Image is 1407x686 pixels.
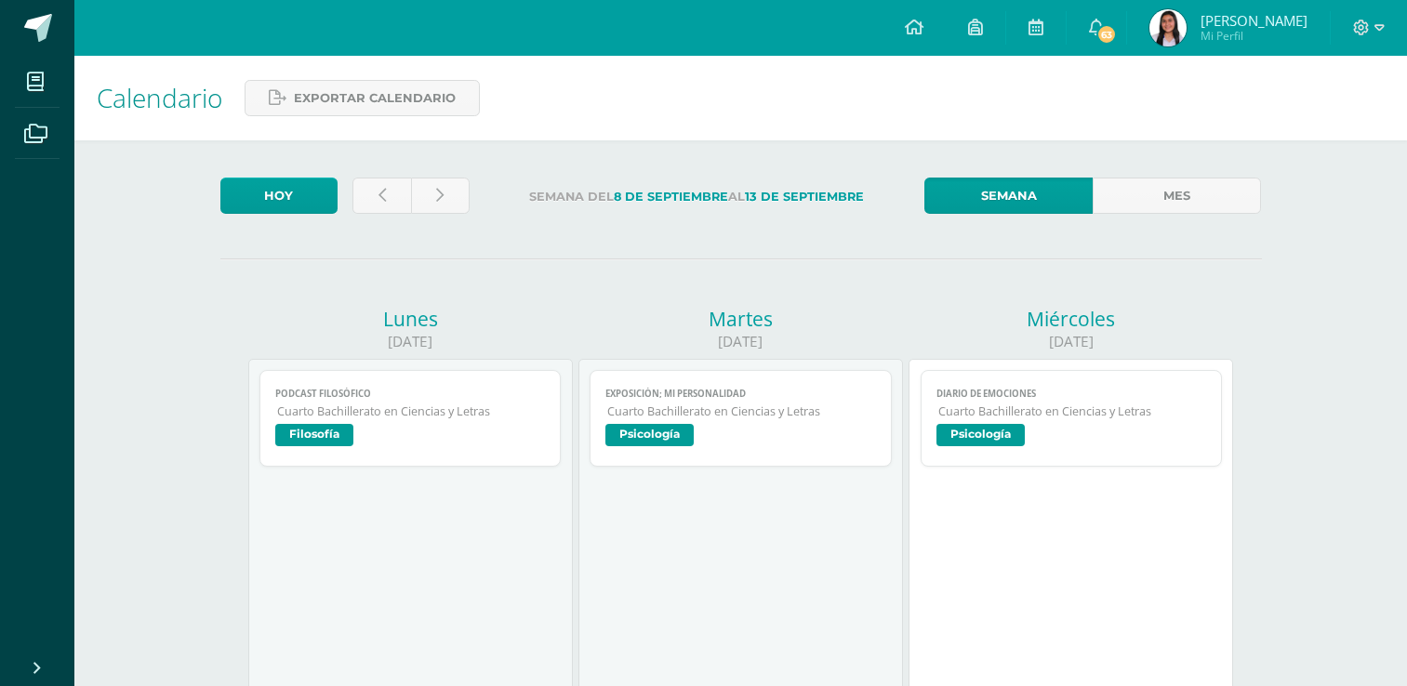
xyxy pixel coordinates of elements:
span: Cuarto Bachillerato en Ciencias y Letras [938,403,1207,419]
div: Lunes [248,306,573,332]
span: Cuarto Bachillerato en Ciencias y Letras [607,403,876,419]
span: Cuarto Bachillerato en Ciencias y Letras [277,403,546,419]
strong: 8 de Septiembre [614,190,728,204]
a: Exposición; mi personalidadCuarto Bachillerato en Ciencias y LetrasPsicología [590,370,892,467]
span: Exposición; mi personalidad [605,388,876,400]
div: [DATE] [909,332,1233,351]
img: 9fed99b5d57a7e45b84a73af0b10d3d3.png [1149,9,1187,46]
a: Exportar calendario [245,80,480,116]
strong: 13 de Septiembre [745,190,864,204]
div: Miércoles [909,306,1233,332]
span: Psicología [605,424,694,446]
span: Psicología [936,424,1025,446]
span: [PERSON_NAME] [1201,11,1307,30]
span: Podcast Filosófico [275,388,546,400]
span: Exportar calendario [294,81,456,115]
span: 63 [1096,24,1117,45]
div: Martes [578,306,903,332]
label: Semana del al [484,178,909,216]
span: Mi Perfil [1201,28,1307,44]
a: Semana [924,178,1093,214]
a: Hoy [220,178,338,214]
span: Calendario [97,80,222,115]
a: Mes [1093,178,1261,214]
div: [DATE] [578,332,903,351]
span: Diario de emociones [936,388,1207,400]
a: Diario de emocionesCuarto Bachillerato en Ciencias y LetrasPsicología [921,370,1223,467]
span: Filosofía [275,424,353,446]
div: [DATE] [248,332,573,351]
a: Podcast FilosóficoCuarto Bachillerato en Ciencias y LetrasFilosofía [259,370,562,467]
